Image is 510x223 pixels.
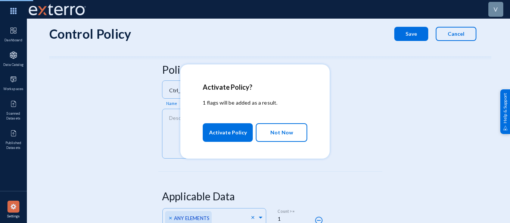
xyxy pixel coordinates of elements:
[203,123,253,142] button: Activate Policy
[209,126,247,139] span: Activate Policy
[270,126,293,139] span: Not Now
[256,123,307,142] button: Not Now
[203,83,307,91] h2: Activate Policy?
[203,99,307,106] p: 1 flags will be added as a result.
